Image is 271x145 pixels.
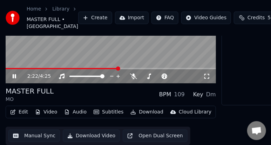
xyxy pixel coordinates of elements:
button: Download [128,107,166,117]
span: 5 [268,14,271,21]
button: Edit [7,107,31,117]
nav: breadcrumb [27,6,78,30]
div: Open chat [247,121,266,140]
span: 2:22 [27,73,38,80]
span: Credits [248,14,265,21]
div: Key [193,90,203,99]
div: Dm [206,90,216,99]
button: Create [78,12,112,24]
button: Subtitles [91,107,126,117]
button: Download Video [63,130,120,142]
button: Manual Sync [8,130,60,142]
div: MO [6,96,54,103]
span: 4:25 [40,73,51,80]
button: Open Dual Screen [123,130,188,142]
div: Cloud Library [179,109,211,116]
a: Library [52,6,69,13]
div: 109 [174,90,185,99]
div: MASTER FULL [6,86,54,96]
span: MASTER FULL • [GEOGRAPHIC_DATA] [27,16,78,30]
a: Home [27,6,41,13]
button: Video Guides [181,12,231,24]
button: Audio [61,107,89,117]
button: Import [115,12,149,24]
button: Video [32,107,60,117]
div: BPM [159,90,171,99]
button: FAQ [151,12,178,24]
div: / [27,73,44,80]
img: youka [6,11,20,25]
